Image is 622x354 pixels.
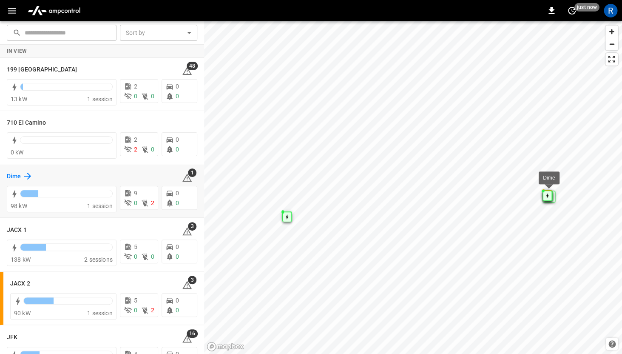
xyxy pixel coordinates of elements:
span: 5 [134,297,137,304]
canvas: Map [204,21,622,354]
a: Mapbox homepage [207,342,244,351]
div: Map marker [543,190,552,200]
span: 3 [188,276,196,284]
span: 0 [176,83,179,90]
span: 0 [151,93,154,100]
span: 0 [176,146,179,153]
strong: In View [7,48,27,54]
span: 1 [188,168,196,177]
span: 98 kW [11,203,27,209]
div: Map marker [282,212,292,222]
button: Zoom out [605,38,618,50]
span: 0 [134,307,137,314]
span: 16 [187,329,198,338]
button: Zoom in [605,26,618,38]
span: 138 kW [11,256,31,263]
span: 0 [176,253,179,260]
button: set refresh interval [565,4,579,17]
div: Dime [543,174,555,182]
span: 3 [188,222,196,231]
span: just now [574,3,599,11]
span: 2 [134,146,137,153]
h6: Dime [7,172,21,181]
span: 0 [134,93,137,100]
span: 13 kW [11,96,27,103]
span: 1 session [87,310,112,317]
span: 0 [176,200,179,206]
span: 0 [176,136,179,143]
span: 0 [176,307,179,314]
span: 0 [176,190,179,197]
h6: 710 El Camino [7,118,46,128]
h6: JACX 2 [10,279,30,288]
div: profile-icon [604,4,617,17]
span: 1 session [87,203,112,209]
span: 0 [151,146,154,153]
span: 0 [176,297,179,304]
h6: 199 Erie [7,65,77,74]
h6: JFK [7,333,17,342]
span: 0 [176,93,179,100]
span: 0 [134,253,137,260]
span: 2 [134,83,137,90]
span: 2 sessions [84,256,113,263]
h6: JACX 1 [7,226,27,235]
span: 5 [134,243,137,250]
span: 2 [151,200,154,206]
span: 9 [134,190,137,197]
span: 0 [176,243,179,250]
span: 90 kW [14,310,31,317]
span: 2 [134,136,137,143]
span: 2 [151,307,154,314]
span: 48 [187,62,198,70]
span: 0 [151,253,154,260]
span: 1 session [87,96,112,103]
span: 0 kW [11,149,24,156]
span: 0 [134,200,137,206]
img: ampcontrol.io logo [24,3,84,19]
div: Map marker [542,191,552,201]
div: Map marker [282,211,292,221]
